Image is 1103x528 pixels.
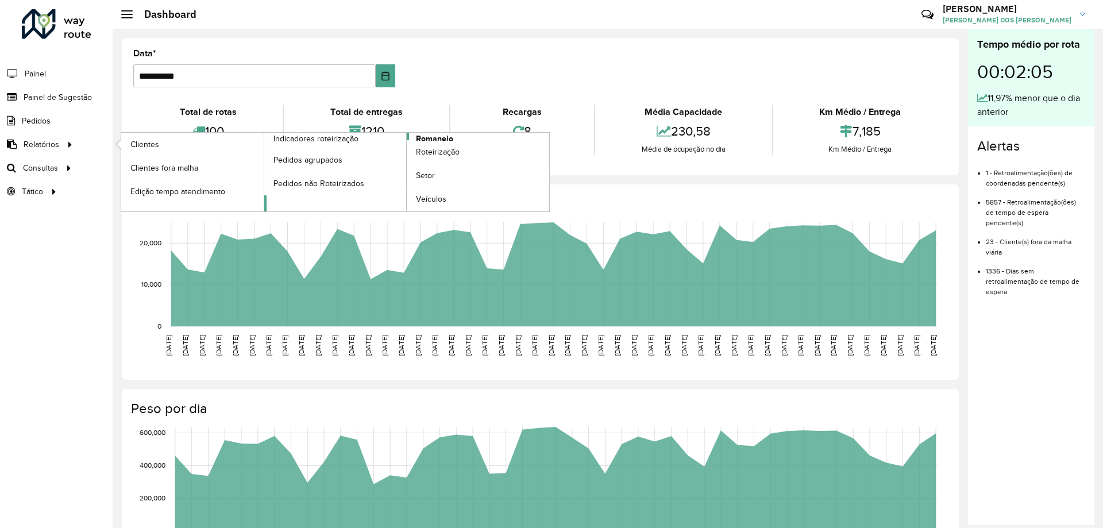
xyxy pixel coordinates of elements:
text: [DATE] [215,335,222,356]
text: 10,000 [141,281,161,288]
div: 1210 [287,119,446,144]
div: 230,58 [598,119,769,144]
text: [DATE] [265,335,272,356]
span: Tático [22,186,43,198]
text: [DATE] [930,335,937,356]
text: [DATE] [198,335,206,356]
li: 1 - Retroalimentação(ões) de coordenadas pendente(s) [986,159,1085,188]
a: Clientes [121,133,264,156]
text: [DATE] [497,335,505,356]
text: [DATE] [314,335,322,356]
span: [PERSON_NAME] DOS [PERSON_NAME] [943,15,1071,25]
span: Pedidos agrupados [273,154,342,166]
text: [DATE] [281,335,288,356]
h4: Alertas [977,138,1085,155]
text: [DATE] [448,335,455,356]
text: [DATE] [813,335,821,356]
text: [DATE] [630,335,638,356]
text: 200,000 [140,494,165,502]
span: Indicadores roteirização [273,133,358,145]
span: Painel [25,68,46,80]
text: [DATE] [364,335,372,356]
span: Pedidos não Roteirizados [273,178,364,190]
div: 11,97% menor que o dia anterior [977,91,1085,119]
div: Total de entregas [287,105,446,119]
h4: Peso por dia [131,400,947,417]
span: Setor [416,169,435,182]
span: Clientes [130,138,159,151]
span: Clientes fora malha [130,162,198,174]
div: 00:02:05 [977,52,1085,91]
div: Total de rotas [136,105,280,119]
span: Romaneio [416,133,453,145]
text: [DATE] [331,335,338,356]
text: [DATE] [431,335,438,356]
text: [DATE] [714,335,721,356]
span: Roteirização [416,146,460,158]
div: 7,185 [776,119,944,144]
text: [DATE] [913,335,920,356]
text: [DATE] [165,335,172,356]
text: [DATE] [747,335,754,356]
a: Setor [407,164,549,187]
a: Pedidos agrupados [264,148,407,171]
text: 0 [157,322,161,330]
text: [DATE] [564,335,571,356]
span: Painel de Sugestão [24,91,92,103]
div: Recargas [453,105,591,119]
text: 600,000 [140,429,165,437]
text: [DATE] [531,335,538,356]
a: Veículos [407,188,549,211]
button: Choose Date [376,64,396,87]
div: Média de ocupação no dia [598,144,769,155]
text: [DATE] [481,335,488,356]
a: Clientes fora malha [121,156,264,179]
div: 100 [136,119,280,144]
text: [DATE] [780,335,788,356]
text: [DATE] [398,335,405,356]
a: Pedidos não Roteirizados [264,172,407,195]
text: [DATE] [348,335,355,356]
text: [DATE] [580,335,588,356]
li: 1336 - Dias sem retroalimentação de tempo de espera [986,257,1085,297]
text: [DATE] [896,335,904,356]
text: [DATE] [597,335,604,356]
span: Veículos [416,193,446,205]
text: [DATE] [182,335,189,356]
span: Edição tempo atendimento [130,186,225,198]
li: 23 - Cliente(s) fora da malha viária [986,228,1085,257]
div: Km Médio / Entrega [776,105,944,119]
text: [DATE] [880,335,887,356]
span: Consultas [23,162,58,174]
a: Indicadores roteirização [121,133,407,211]
text: [DATE] [547,335,555,356]
text: [DATE] [730,335,738,356]
text: [DATE] [232,335,239,356]
div: Tempo médio por rota [977,37,1085,52]
text: [DATE] [763,335,771,356]
text: [DATE] [614,335,621,356]
h3: [PERSON_NAME] [943,3,1071,14]
text: [DATE] [248,335,256,356]
li: 5857 - Retroalimentação(ões) de tempo de espera pendente(s) [986,188,1085,228]
text: [DATE] [697,335,704,356]
text: [DATE] [464,335,472,356]
text: [DATE] [514,335,522,356]
text: 20,000 [140,239,161,246]
a: Romaneio [264,133,550,211]
text: [DATE] [797,335,804,356]
text: [DATE] [830,335,837,356]
div: Média Capacidade [598,105,769,119]
text: [DATE] [863,335,870,356]
h2: Dashboard [133,8,196,21]
text: [DATE] [414,335,422,356]
text: [DATE] [664,335,671,356]
label: Data [133,47,156,60]
text: [DATE] [381,335,388,356]
text: [DATE] [647,335,654,356]
span: Pedidos [22,115,51,127]
text: [DATE] [680,335,688,356]
a: Roteirização [407,141,549,164]
div: Km Médio / Entrega [776,144,944,155]
text: [DATE] [298,335,305,356]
